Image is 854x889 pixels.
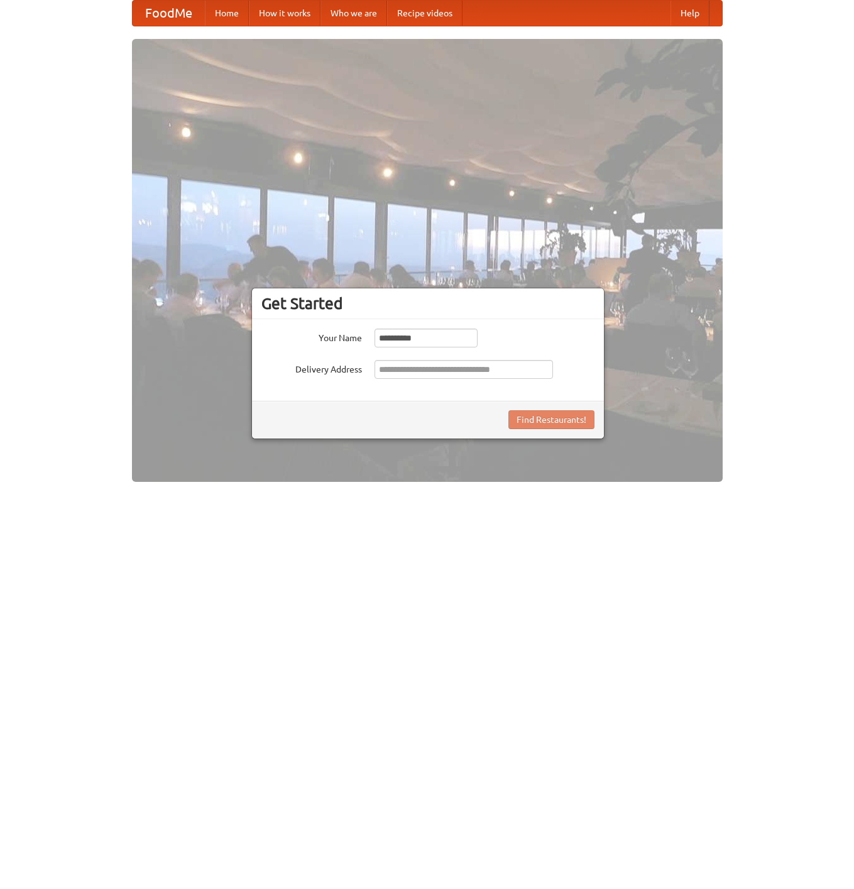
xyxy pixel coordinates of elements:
[671,1,709,26] a: Help
[249,1,320,26] a: How it works
[508,410,594,429] button: Find Restaurants!
[261,294,594,313] h3: Get Started
[261,329,362,344] label: Your Name
[261,360,362,376] label: Delivery Address
[133,1,205,26] a: FoodMe
[205,1,249,26] a: Home
[320,1,387,26] a: Who we are
[387,1,463,26] a: Recipe videos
